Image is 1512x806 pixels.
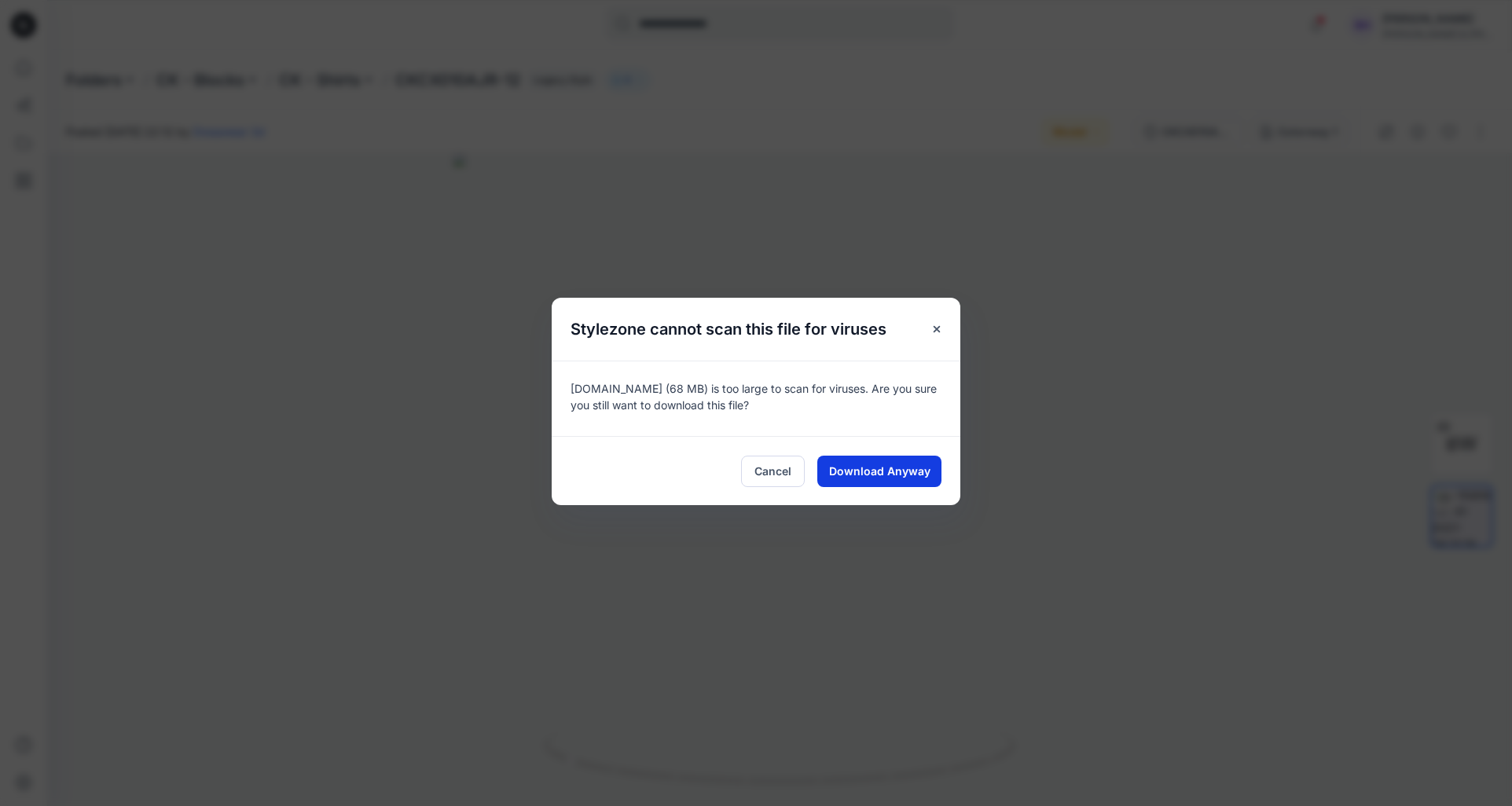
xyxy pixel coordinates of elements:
[923,315,951,343] button: Close
[741,456,805,487] button: Cancel
[817,456,941,487] button: Download Anyway
[829,463,930,479] span: Download Anyway
[552,361,960,436] div: [DOMAIN_NAME] (68 MB) is too large to scan for viruses. Are you sure you still want to download t...
[552,298,905,361] h5: Stylezone cannot scan this file for viruses
[754,463,791,479] span: Cancel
